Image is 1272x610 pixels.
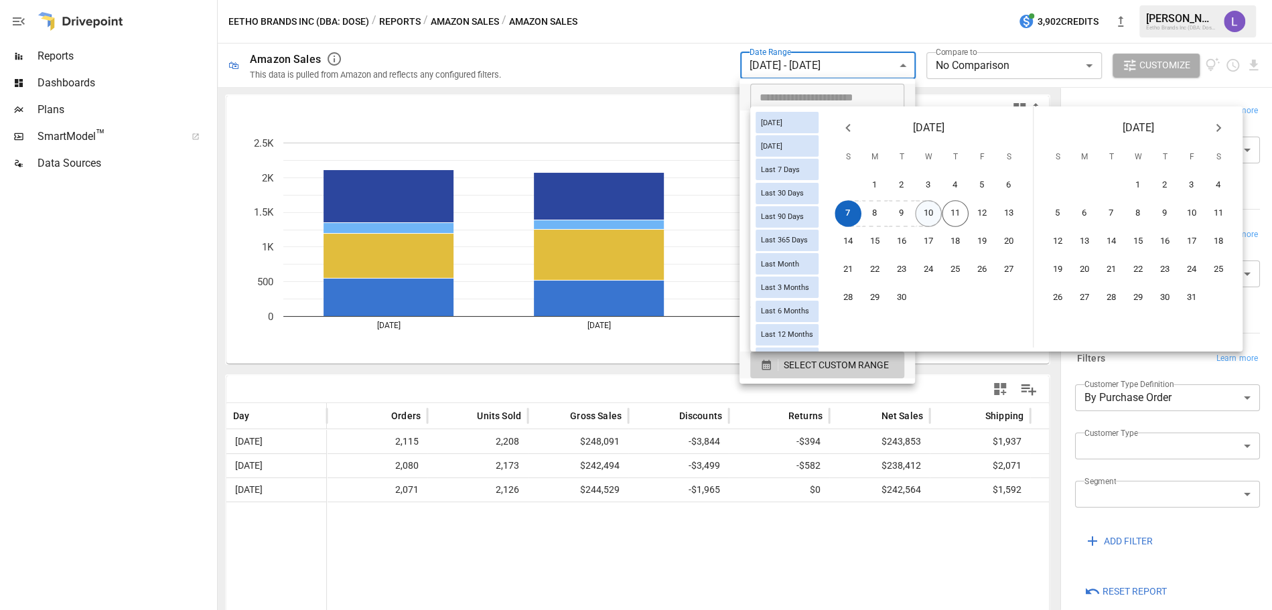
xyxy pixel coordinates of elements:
button: 14 [1098,228,1125,255]
button: 25 [942,256,969,283]
button: 26 [1044,285,1071,311]
span: Last 90 Days [756,212,809,221]
button: Next month [1205,115,1232,141]
button: 10 [915,200,942,227]
button: 14 [835,228,861,255]
span: Tuesday [890,144,914,171]
li: Last 3 Months [739,191,915,218]
button: 12 [969,200,995,227]
button: 7 [835,200,861,227]
button: 17 [1178,228,1205,255]
li: Last 6 Months [739,218,915,244]
button: 28 [1098,285,1125,311]
span: Last 12 Months [756,330,819,339]
button: 7 [1098,200,1125,227]
div: Last 365 Days [756,230,819,251]
li: Last 12 Months [739,244,915,271]
button: 1 [861,172,888,199]
button: 27 [995,256,1022,283]
button: 30 [1151,285,1178,311]
div: Last 6 Months [756,301,819,322]
span: Saturday [997,144,1021,171]
button: 9 [888,200,915,227]
button: SELECT CUSTOM RANGE [750,352,904,378]
button: 10 [1178,200,1205,227]
button: 4 [942,172,969,199]
button: 13 [1071,228,1098,255]
span: [DATE] [913,119,944,137]
button: 2 [888,172,915,199]
span: SELECT CUSTOM RANGE [784,357,889,374]
button: Previous month [835,115,861,141]
button: 4 [1205,172,1232,199]
span: Thursday [943,144,967,171]
button: 15 [861,228,888,255]
span: Last 3 Months [756,283,815,292]
div: [DATE] [756,135,819,157]
span: Saturday [1206,144,1230,171]
button: 8 [861,200,888,227]
button: 22 [1125,256,1151,283]
li: Last 30 Days [739,164,915,191]
button: 11 [942,200,969,227]
button: 16 [1151,228,1178,255]
button: 1 [1125,172,1151,199]
button: 3 [915,172,942,199]
button: 9 [1151,200,1178,227]
button: 16 [888,228,915,255]
button: 23 [888,256,915,283]
button: 19 [969,228,995,255]
span: [DATE] [756,142,788,151]
button: 31 [1178,285,1205,311]
button: 18 [1205,228,1232,255]
button: 6 [1071,200,1098,227]
span: Sunday [836,144,860,171]
button: 24 [915,256,942,283]
button: 11 [1205,200,1232,227]
span: Last 7 Days [756,165,805,174]
button: 25 [1205,256,1232,283]
span: Wednesday [1126,144,1150,171]
button: 5 [1044,200,1071,227]
li: This Quarter [739,298,915,325]
button: 28 [835,285,861,311]
span: Last 30 Days [756,189,809,198]
button: 18 [942,228,969,255]
button: 21 [835,256,861,283]
span: Monday [1072,144,1097,171]
div: Last 3 Months [756,277,819,298]
span: Monday [863,144,887,171]
span: Friday [970,144,994,171]
button: 5 [969,172,995,199]
button: 26 [969,256,995,283]
button: 19 [1044,256,1071,283]
span: Last 365 Days [756,236,813,244]
button: 23 [1151,256,1178,283]
div: Last Month [756,253,819,275]
span: Tuesday [1099,144,1123,171]
button: 8 [1125,200,1151,227]
li: [DATE] [739,110,915,137]
button: 27 [1071,285,1098,311]
button: 2 [1151,172,1178,199]
span: [DATE] [1123,119,1154,137]
span: Sunday [1046,144,1070,171]
div: Last 90 Days [756,206,819,228]
button: 3 [1178,172,1205,199]
span: Friday [1180,144,1204,171]
button: 12 [1044,228,1071,255]
button: 29 [861,285,888,311]
div: [DATE] [756,112,819,133]
button: 17 [915,228,942,255]
button: 22 [861,256,888,283]
li: Month to Date [739,271,915,298]
div: Last 7 Days [756,159,819,180]
button: 20 [995,228,1022,255]
div: Last Year [756,348,819,369]
button: 13 [995,200,1022,227]
button: 24 [1178,256,1205,283]
span: Wednesday [916,144,940,171]
div: Last 12 Months [756,324,819,346]
li: Last 7 Days [739,137,915,164]
span: Last 6 Months [756,307,815,315]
